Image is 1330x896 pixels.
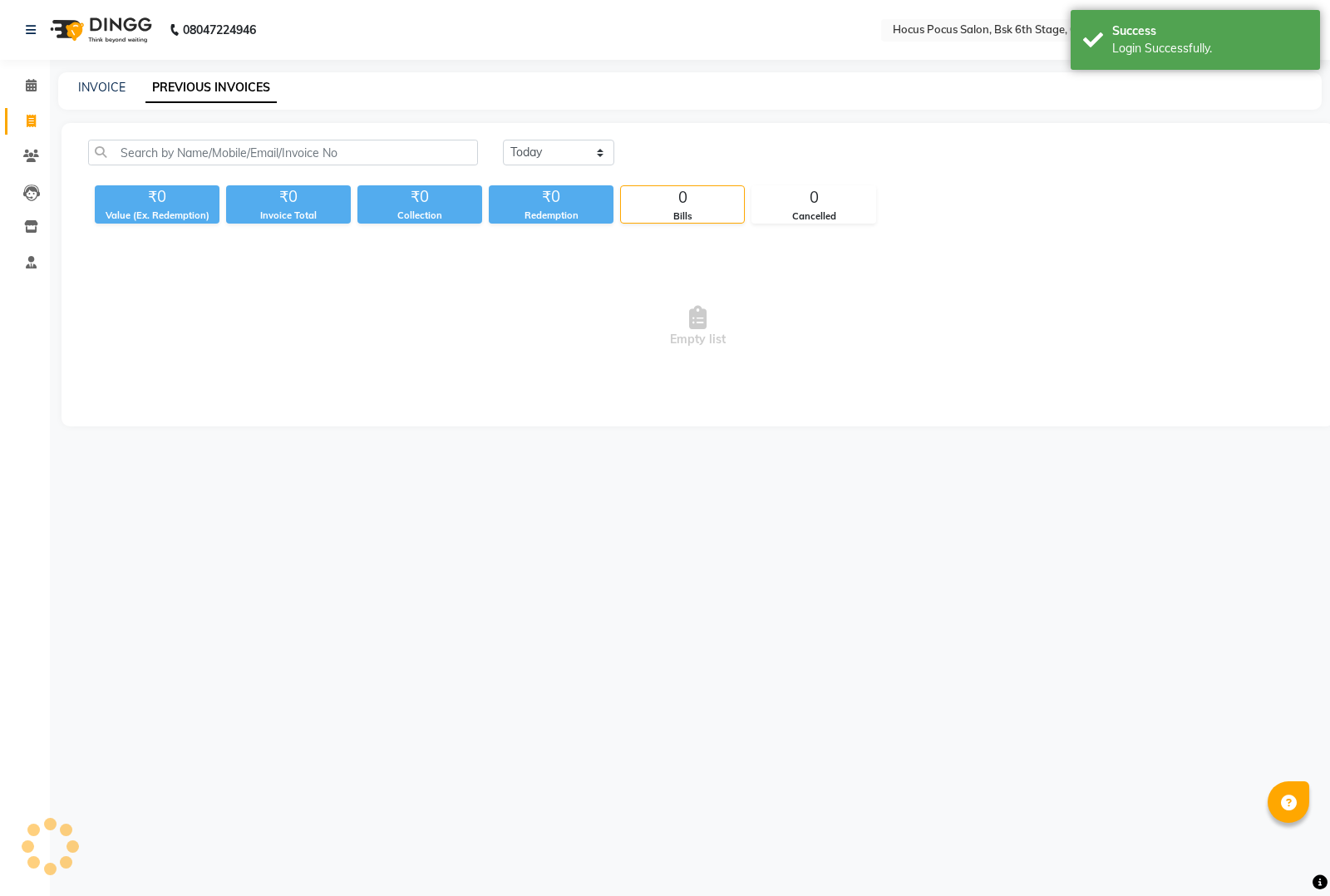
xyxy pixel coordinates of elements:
[357,209,482,223] div: Collection
[95,209,219,223] div: Value (Ex. Redemption)
[489,185,613,209] div: ₹0
[88,244,1308,410] span: Empty list
[752,209,875,224] div: Cancelled
[95,185,219,209] div: ₹0
[357,185,482,209] div: ₹0
[145,73,277,103] a: PREVIOUS INVOICES
[1112,40,1308,57] div: Login Successfully.
[752,186,875,209] div: 0
[183,7,256,53] b: 08047224946
[226,185,351,209] div: ₹0
[78,80,126,95] a: INVOICE
[88,140,478,165] input: Search by Name/Mobile/Email/Invoice No
[42,7,156,53] img: logo
[621,209,744,224] div: Bills
[489,209,613,223] div: Redemption
[1112,22,1308,40] div: Success
[226,209,351,223] div: Invoice Total
[621,186,744,209] div: 0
